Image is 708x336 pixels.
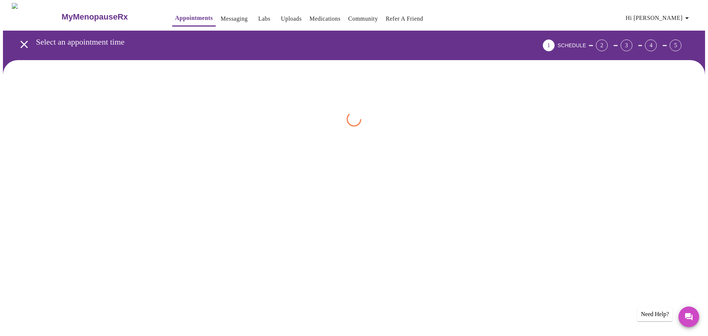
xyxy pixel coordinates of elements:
button: Refer a Friend [383,11,426,26]
a: Messaging [221,14,247,24]
button: Labs [253,11,276,26]
button: Community [345,11,381,26]
a: Medications [309,14,340,24]
div: Need Help? [637,307,673,321]
a: Uploads [281,14,302,24]
div: 3 [621,39,632,51]
div: 2 [596,39,608,51]
a: Labs [258,14,270,24]
div: 1 [543,39,555,51]
span: SCHEDULE [558,42,586,48]
div: 4 [645,39,657,51]
h3: MyMenopauseRx [62,12,128,22]
button: Appointments [172,11,216,27]
h3: Select an appointment time [36,37,502,47]
button: open drawer [13,34,35,55]
button: Hi [PERSON_NAME] [623,11,694,25]
button: Medications [306,11,343,26]
img: MyMenopauseRx Logo [12,3,61,31]
a: Appointments [175,13,213,23]
a: Refer a Friend [386,14,423,24]
a: Community [348,14,378,24]
button: Messages [678,306,699,327]
div: 5 [670,39,681,51]
button: Uploads [278,11,305,26]
button: Messaging [218,11,250,26]
span: Hi [PERSON_NAME] [626,13,691,23]
a: MyMenopauseRx [61,4,157,30]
